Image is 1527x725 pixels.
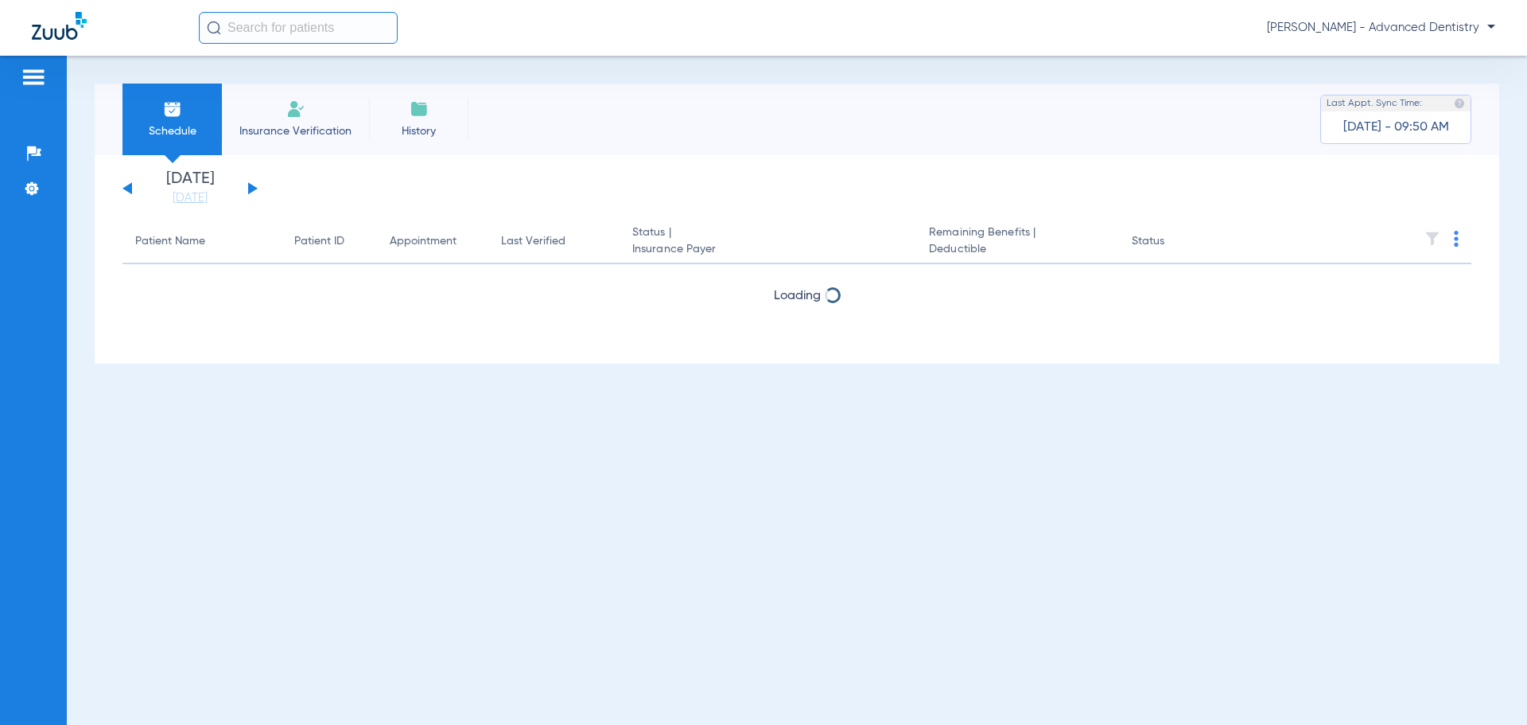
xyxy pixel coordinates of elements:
[134,123,210,139] span: Schedule
[501,233,565,250] div: Last Verified
[1119,220,1226,264] th: Status
[207,21,221,35] img: Search Icon
[135,233,205,250] div: Patient Name
[163,99,182,119] img: Schedule
[1424,231,1440,247] img: filter.svg
[632,241,903,258] span: Insurance Payer
[294,233,344,250] div: Patient ID
[390,233,476,250] div: Appointment
[410,99,429,119] img: History
[32,12,87,40] img: Zuub Logo
[501,233,607,250] div: Last Verified
[142,190,238,206] a: [DATE]
[381,123,457,139] span: History
[1454,98,1465,109] img: last sync help info
[774,290,821,302] span: Loading
[135,233,269,250] div: Patient Name
[916,220,1118,264] th: Remaining Benefits |
[21,68,46,87] img: hamburger-icon
[929,241,1105,258] span: Deductible
[1454,231,1459,247] img: group-dot-blue.svg
[286,99,305,119] img: Manual Insurance Verification
[142,171,238,206] li: [DATE]
[1343,119,1449,135] span: [DATE] - 09:50 AM
[294,233,364,250] div: Patient ID
[1267,20,1495,36] span: [PERSON_NAME] - Advanced Dentistry
[199,12,398,44] input: Search for patients
[620,220,916,264] th: Status |
[234,123,357,139] span: Insurance Verification
[390,233,457,250] div: Appointment
[1327,95,1422,111] span: Last Appt. Sync Time:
